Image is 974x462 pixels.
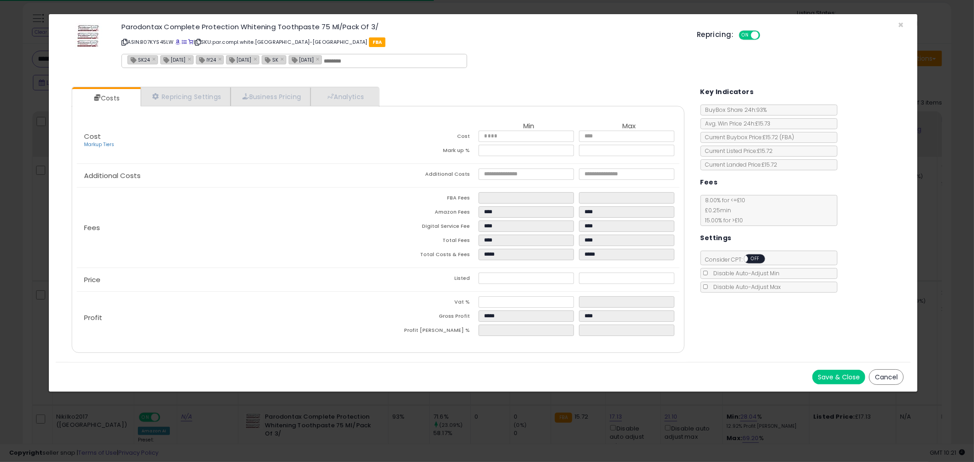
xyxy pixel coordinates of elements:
[869,369,904,385] button: Cancel
[740,31,751,39] span: ON
[253,55,259,63] a: ×
[182,38,187,46] a: All offer listings
[378,145,479,159] td: Mark up %
[701,161,778,168] span: Current Landed Price: £15.72
[128,56,150,63] span: SK24
[75,23,102,48] img: 51j6qeH+2hL._SL60_.jpg
[226,56,251,63] span: [DATE]
[152,55,158,63] a: ×
[175,38,180,46] a: BuyBox page
[898,18,904,31] span: ×
[701,133,795,141] span: Current Buybox Price:
[378,273,479,287] td: Listed
[77,133,378,148] p: Cost
[196,56,216,63] span: IY24
[77,224,378,231] p: Fees
[697,31,733,38] h5: Repricing:
[161,56,185,63] span: [DATE]
[748,255,763,263] span: OFF
[378,310,479,325] td: Gross Profit
[701,206,732,214] span: £0.25 min
[701,216,743,224] span: 15.00 % for > £10
[709,269,780,277] span: Disable Auto-Adjust Min
[701,147,773,155] span: Current Listed Price: £15.72
[231,87,311,106] a: Business Pricing
[378,325,479,339] td: Profit [PERSON_NAME] %
[369,37,386,47] span: FBA
[700,232,732,244] h5: Settings
[280,55,286,63] a: ×
[218,55,224,63] a: ×
[378,235,479,249] td: Total Fees
[700,177,718,188] h5: Fees
[701,120,771,127] span: Avg. Win Price 24h: £15.73
[378,220,479,235] td: Digital Service Fee
[378,249,479,263] td: Total Costs & Fees
[72,89,140,107] a: Costs
[141,87,231,106] a: Repricing Settings
[262,56,278,63] span: SK
[311,87,378,106] a: Analytics
[579,122,679,131] th: Max
[701,196,746,224] span: 8.00 % for <= £10
[378,168,479,183] td: Additional Costs
[378,131,479,145] td: Cost
[188,55,193,63] a: ×
[378,296,479,310] td: Vat %
[121,35,683,49] p: ASIN: B07KYS45LW | SKU: par.compl.white.[GEOGRAPHIC_DATA]-[GEOGRAPHIC_DATA]
[121,23,683,30] h3: Parodontax Complete Protection Whitening Toothpaste 75 Ml/Pack Of 3/
[479,122,579,131] th: Min
[812,370,865,384] button: Save & Close
[701,256,777,263] span: Consider CPT:
[700,86,754,98] h5: Key Indicators
[289,56,314,63] span: [DATE]
[84,141,114,148] a: Markup Tiers
[77,276,378,283] p: Price
[780,133,795,141] span: ( FBA )
[77,172,378,179] p: Additional Costs
[709,283,781,291] span: Disable Auto-Adjust Max
[759,31,774,39] span: OFF
[316,55,321,63] a: ×
[188,38,193,46] a: Your listing only
[378,192,479,206] td: FBA Fees
[378,206,479,220] td: Amazon Fees
[77,314,378,321] p: Profit
[701,106,767,114] span: BuyBox Share 24h: 93%
[763,133,795,141] span: £15.72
